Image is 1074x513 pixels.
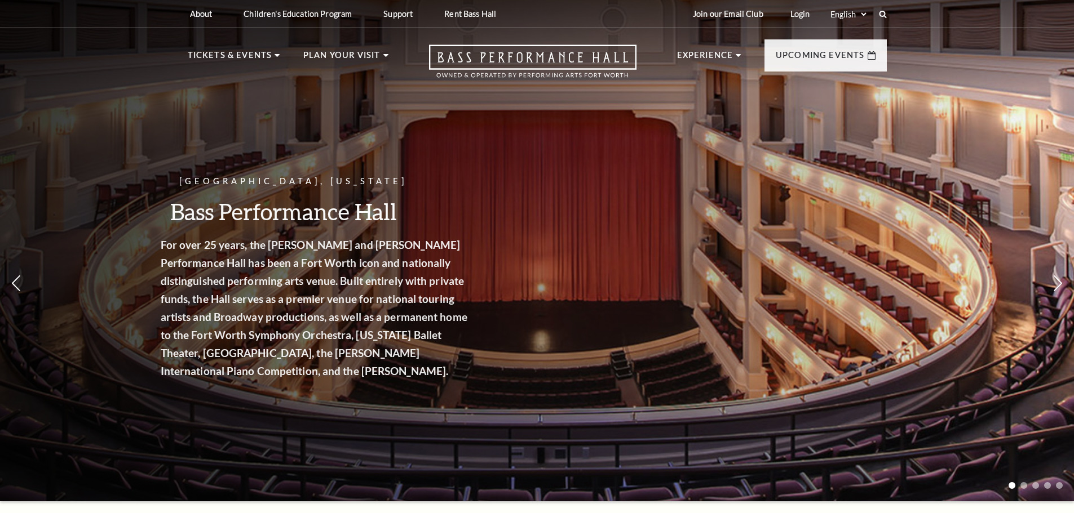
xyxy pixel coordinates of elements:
[183,175,493,189] p: [GEOGRAPHIC_DATA], [US_STATE]
[677,48,733,69] p: Experience
[188,48,272,69] p: Tickets & Events
[190,9,213,19] p: About
[444,9,496,19] p: Rent Bass Hall
[244,9,352,19] p: Children's Education Program
[776,48,865,69] p: Upcoming Events
[183,238,490,377] strong: For over 25 years, the [PERSON_NAME] and [PERSON_NAME] Performance Hall has been a Fort Worth ico...
[303,48,381,69] p: Plan Your Visit
[383,9,413,19] p: Support
[828,9,868,20] select: Select:
[183,197,493,226] h3: Bass Performance Hall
